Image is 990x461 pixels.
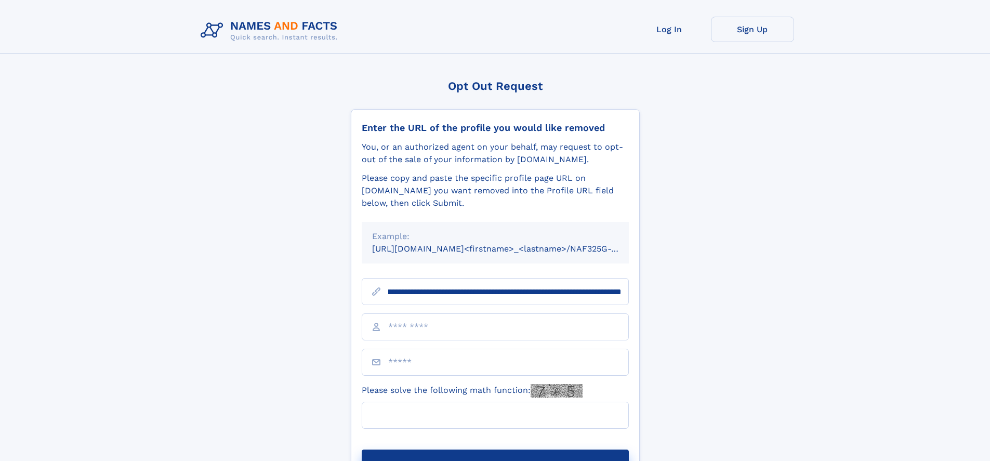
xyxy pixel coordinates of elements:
[628,17,711,42] a: Log In
[362,172,629,209] div: Please copy and paste the specific profile page URL on [DOMAIN_NAME] you want removed into the Pr...
[351,80,640,93] div: Opt Out Request
[196,17,346,45] img: Logo Names and Facts
[362,141,629,166] div: You, or an authorized agent on your behalf, may request to opt-out of the sale of your informatio...
[362,122,629,134] div: Enter the URL of the profile you would like removed
[362,384,583,398] label: Please solve the following math function:
[372,244,649,254] small: [URL][DOMAIN_NAME]<firstname>_<lastname>/NAF325G-xxxxxxxx
[711,17,794,42] a: Sign Up
[372,230,618,243] div: Example:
